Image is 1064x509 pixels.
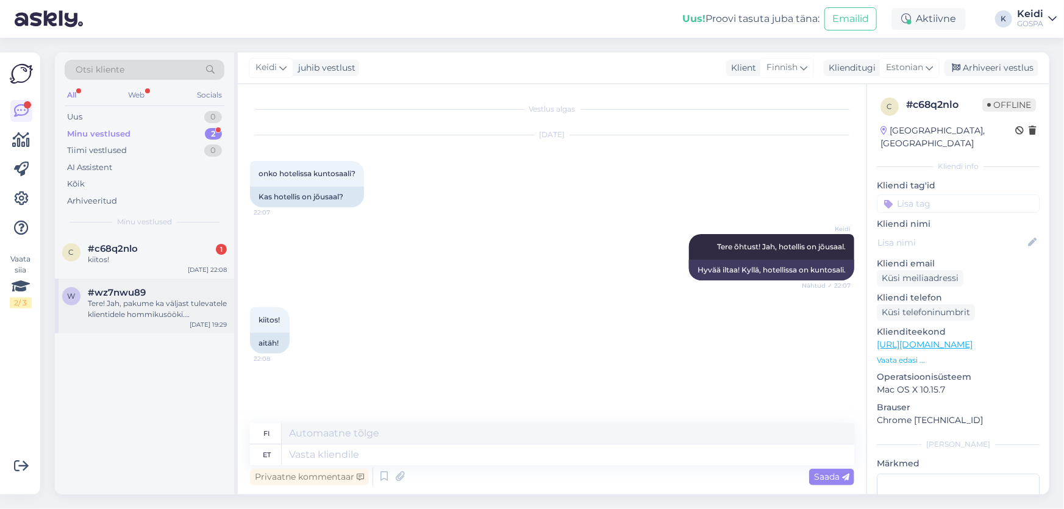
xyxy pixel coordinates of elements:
[216,244,227,255] div: 1
[254,208,299,217] span: 22:07
[190,320,227,329] div: [DATE] 19:29
[205,128,222,140] div: 2
[877,371,1040,383] p: Operatsioonisüsteem
[717,242,846,251] span: Tere õhtust! Jah, hotellis on jõusaal.
[293,62,355,74] div: juhib vestlust
[1017,9,1043,19] div: Keidi
[259,169,355,178] span: onko hotelissa kuntosaali?
[877,236,1026,249] input: Lisa nimi
[68,291,76,301] span: w
[877,161,1040,172] div: Kliendi info
[117,216,172,227] span: Minu vestlused
[877,179,1040,192] p: Kliendi tag'id
[887,102,893,111] span: c
[805,224,851,233] span: Keidi
[88,254,227,265] div: kiitos!
[250,104,854,115] div: Vestlus algas
[69,247,74,257] span: c
[824,62,876,74] div: Klienditugi
[67,162,112,174] div: AI Assistent
[188,265,227,274] div: [DATE] 22:08
[877,414,1040,427] p: Chrome [TECHNICAL_ID]
[877,383,1040,396] p: Mac OS X 10.15.7
[877,304,975,321] div: Küsi telefoninumbrit
[877,401,1040,414] p: Brauser
[877,457,1040,470] p: Märkmed
[682,13,705,24] b: Uus!
[67,195,117,207] div: Arhiveeritud
[906,98,982,112] div: # c68q2nlo
[263,444,271,465] div: et
[255,61,277,74] span: Keidi
[802,281,851,290] span: Nähtud ✓ 22:07
[250,333,290,354] div: aitäh!
[877,257,1040,270] p: Kliendi email
[67,144,127,157] div: Tiimi vestlused
[814,471,849,482] span: Saada
[126,87,148,103] div: Web
[891,8,966,30] div: Aktiivne
[195,87,224,103] div: Socials
[877,326,1040,338] p: Klienditeekond
[67,178,85,190] div: Kõik
[877,270,963,287] div: Küsi meiliaadressi
[726,62,756,74] div: Klient
[877,194,1040,213] input: Lisa tag
[995,10,1012,27] div: K
[65,87,79,103] div: All
[10,297,32,308] div: 2 / 3
[766,61,798,74] span: Finnish
[67,128,130,140] div: Minu vestlused
[88,298,227,320] div: Tere! Jah, pakume ka väljast tulevatele klientidele hommikusööki. Hommikusöögi hind on 25€ ühele ...
[250,187,364,207] div: Kas hotellis on jõusaal?
[886,61,923,74] span: Estonian
[67,111,82,123] div: Uus
[88,287,146,298] span: #wz7nwu89
[88,243,138,254] span: #c68q2nlo
[877,339,973,350] a: [URL][DOMAIN_NAME]
[250,469,369,485] div: Privaatne kommentaar
[204,111,222,123] div: 0
[877,218,1040,230] p: Kliendi nimi
[682,12,819,26] div: Proovi tasuta juba täna:
[76,63,124,76] span: Otsi kliente
[689,260,854,280] div: Hyvää iltaa! Kyllä, hotellissa on kuntosali.
[877,355,1040,366] p: Vaata edasi ...
[250,129,854,140] div: [DATE]
[944,60,1038,76] div: Arhiveeri vestlus
[877,291,1040,304] p: Kliendi telefon
[1017,9,1057,29] a: KeidiGOSPA
[259,315,280,324] span: kiitos!
[824,7,877,30] button: Emailid
[982,98,1036,112] span: Offline
[880,124,1015,150] div: [GEOGRAPHIC_DATA], [GEOGRAPHIC_DATA]
[10,62,33,85] img: Askly Logo
[264,423,270,444] div: fi
[1017,19,1043,29] div: GOSPA
[254,354,299,363] span: 22:08
[877,439,1040,450] div: [PERSON_NAME]
[10,254,32,308] div: Vaata siia
[204,144,222,157] div: 0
